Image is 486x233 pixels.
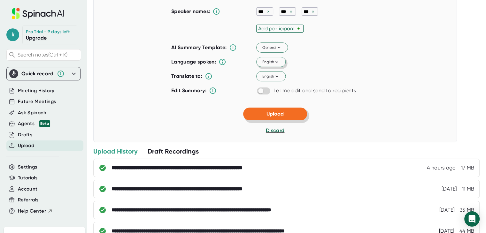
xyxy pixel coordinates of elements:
div: Pro Trial - 9 days left [26,29,70,35]
div: Draft Recordings [148,147,199,155]
div: × [310,9,316,15]
div: 17 MB [461,165,474,171]
div: Quick record [9,67,78,80]
button: Referrals [18,196,38,204]
b: Edit Summary: [171,87,206,94]
b: Speaker names: [171,8,210,14]
button: English [256,71,286,82]
button: General [256,43,288,53]
div: × [266,9,271,15]
div: Upload History [93,147,137,155]
span: Search notes (Ctrl + K) [18,52,67,58]
span: Upload [266,111,284,117]
div: Agents [18,120,50,127]
button: Settings [18,163,37,171]
button: Upload [243,108,307,120]
span: English [262,73,280,79]
span: k [6,28,19,41]
button: Drafts [18,131,32,139]
div: Add participant [258,26,297,32]
button: Account [18,185,37,193]
span: English [262,59,280,65]
div: 8/11/2025, 1:48:47 PM [427,165,456,171]
a: Upgrade [26,35,47,41]
button: Future Meetings [18,98,56,105]
b: AI Summary Template: [171,44,227,51]
b: Translate to: [171,73,202,79]
span: Help Center [18,207,46,215]
button: Discard [266,127,284,134]
button: Tutorials [18,174,37,182]
div: 35 MB [460,207,474,213]
div: × [288,9,294,15]
b: Language spoken: [171,59,216,65]
button: English [256,57,286,67]
button: Ask Spinach [18,109,46,117]
button: Help Center [18,207,53,215]
div: 11 MB [462,186,474,192]
div: Let me edit and send to recipients [274,87,356,94]
div: Beta [39,120,50,127]
div: + [297,26,302,32]
button: Upload [18,142,34,149]
button: Agents Beta [18,120,50,127]
div: Quick record [21,71,54,77]
div: Open Intercom Messenger [464,211,480,227]
span: General [262,45,282,50]
div: 8/10/2025, 5:30:16 PM [442,186,457,192]
div: 8/10/2025, 4:29:57 PM [439,207,455,213]
button: Meeting History [18,87,54,94]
